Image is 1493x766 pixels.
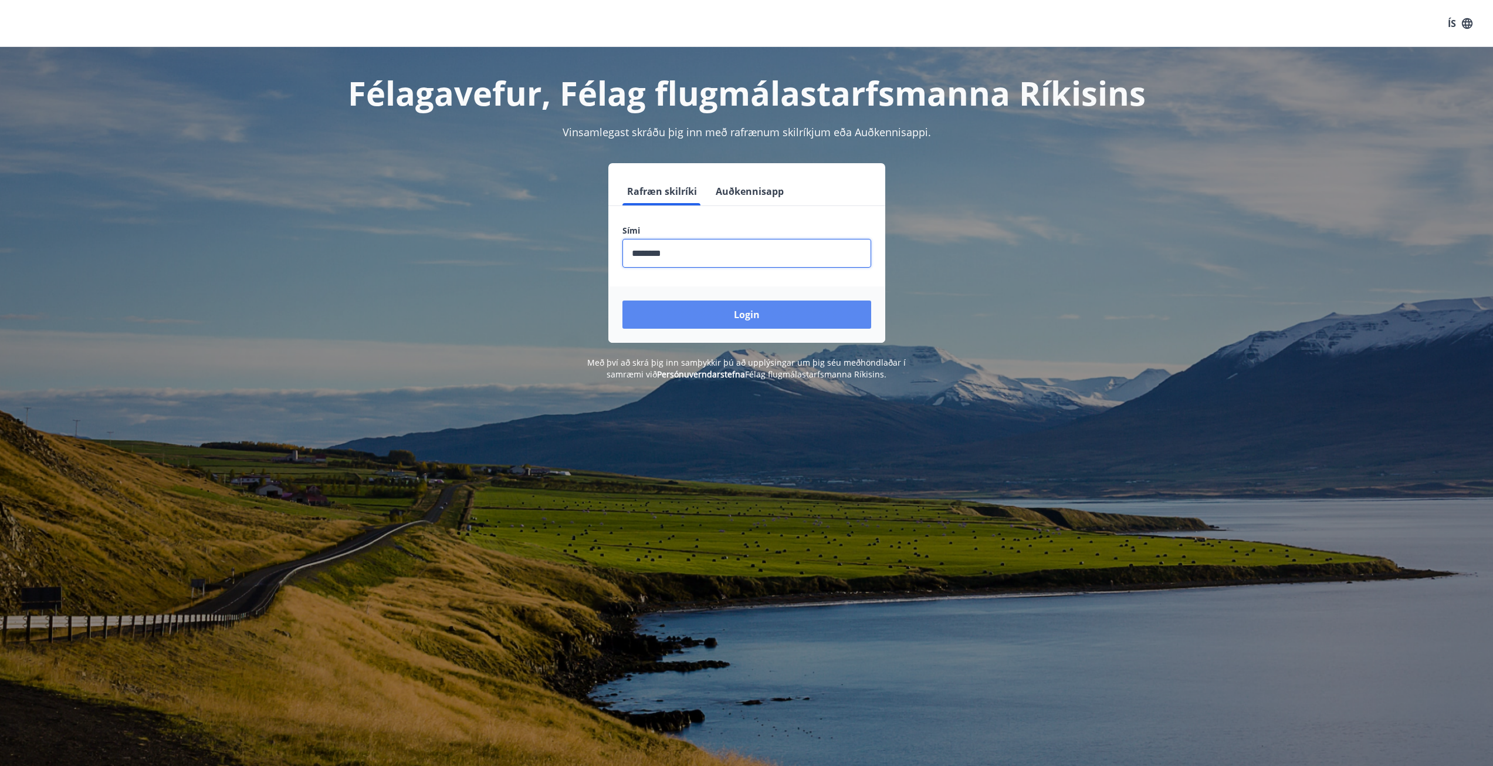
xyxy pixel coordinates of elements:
button: Login [622,301,871,329]
h1: Félagavefur, Félag flugmálastarfsmanna Ríkisins [338,70,1155,115]
button: Rafræn skilríki [622,177,702,205]
button: Auðkennisapp [711,177,788,205]
span: Vinsamlegast skráðu þig inn með rafrænum skilríkjum eða Auðkennisappi. [563,125,931,139]
span: Með því að skrá þig inn samþykkir þú að upplýsingar um þig séu meðhöndlaðar í samræmi við Félag f... [587,357,906,380]
a: Persónuverndarstefna [657,369,745,380]
label: Sími [622,225,871,237]
button: ÍS [1441,13,1479,34]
